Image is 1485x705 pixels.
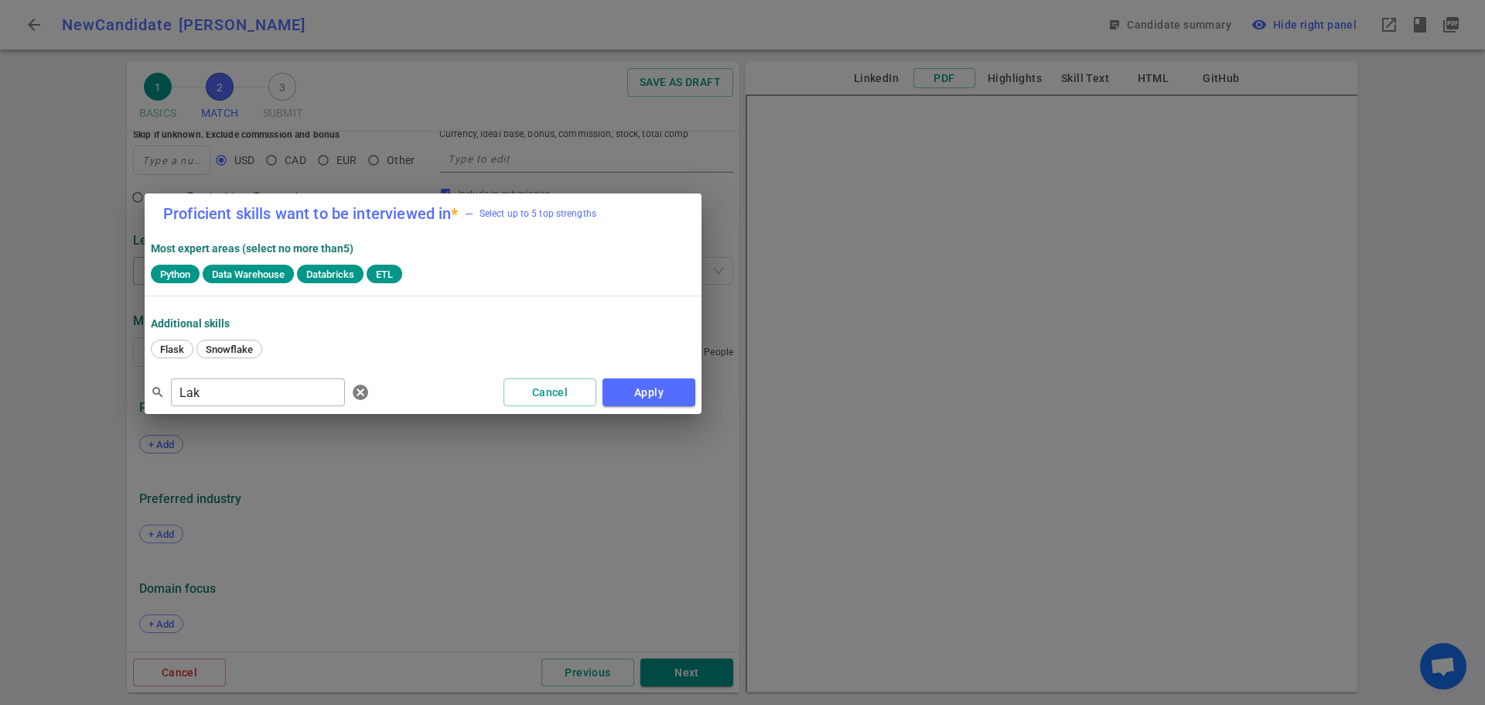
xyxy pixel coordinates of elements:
[300,269,360,280] span: Databricks
[351,383,370,402] span: cancel
[171,380,345,405] input: Separate search terms by comma or space
[603,378,695,407] button: Apply
[154,269,196,280] span: Python
[504,378,596,407] button: Cancel
[151,385,165,399] span: search
[370,269,399,280] span: ETL
[163,206,459,221] label: Proficient skills want to be interviewed in
[200,344,258,355] span: Snowflake
[465,206,473,221] div: —
[151,242,353,255] strong: Most expert areas (select no more than 5 )
[155,344,189,355] span: Flask
[465,206,596,221] span: Select up to 5 top strengths
[206,269,291,280] span: Data Warehouse
[151,317,230,330] strong: Additional Skills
